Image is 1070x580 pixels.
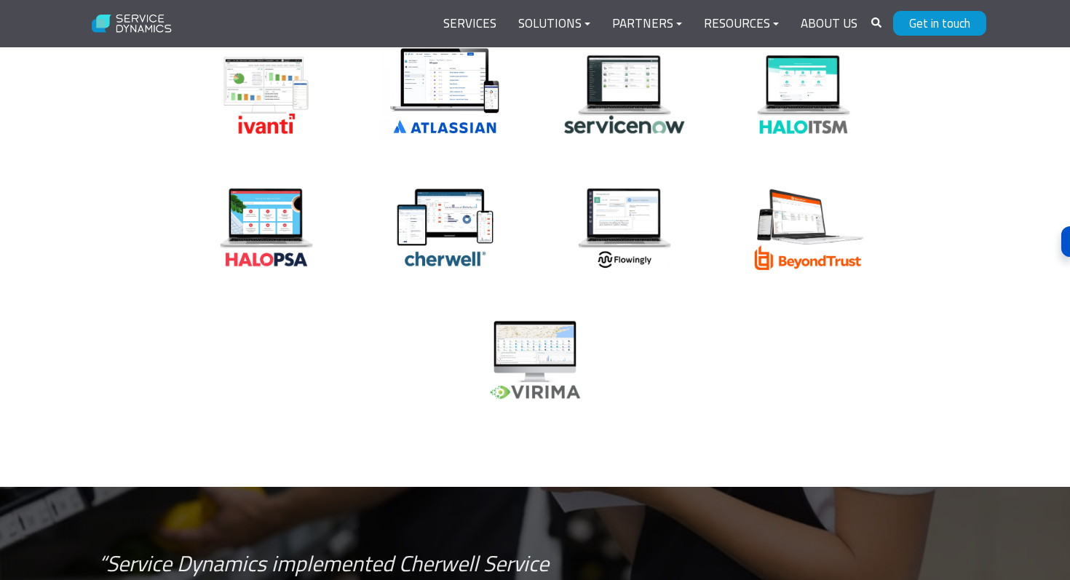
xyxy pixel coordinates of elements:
[731,46,876,143] img: HaloITSM logo with screenshot
[731,179,876,276] img: beyond-trust-screenshot
[373,179,518,276] img: Cherwell logo with screenshot
[194,179,339,276] img: HaloPSA logo with screenshot
[790,7,868,41] a: About Us
[552,179,697,276] img: Flowingly logo with screenshot
[194,46,339,143] img: Ivanti logo with screenshot
[462,311,608,408] img: Virima-logo-screenshot
[84,5,181,43] img: Service Dynamics Logo - White
[432,7,507,41] a: Services
[893,11,986,36] a: Get in touch
[507,7,601,41] a: Solutions
[601,7,693,41] a: Partners
[693,7,790,41] a: Resources
[432,7,868,41] div: Navigation Menu
[373,31,518,143] img: Atlassian_screenshot-1
[552,46,697,143] img: ServiceNow logo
